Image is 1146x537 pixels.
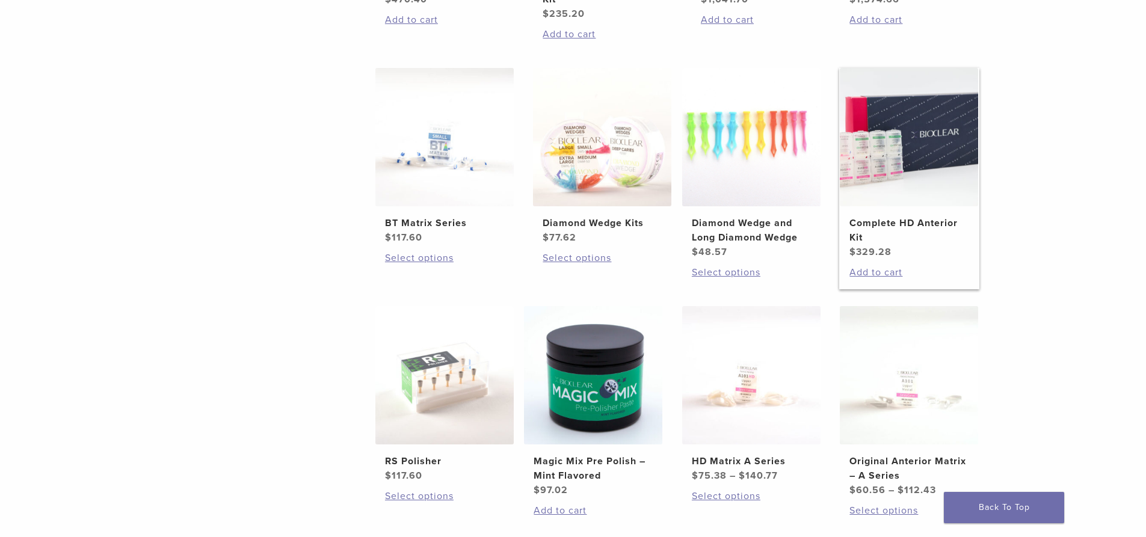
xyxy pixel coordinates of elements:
span: $ [692,470,698,482]
img: BT Matrix Series [375,68,514,206]
a: Add to cart: “HeatSync Kit” [701,13,820,27]
h2: Magic Mix Pre Polish – Mint Flavored [534,454,653,483]
a: Add to cart: “Magic Mix Pre Polish - Mint Flavored” [534,503,653,518]
span: $ [385,470,392,482]
span: $ [534,484,540,496]
img: Magic Mix Pre Polish - Mint Flavored [524,306,662,444]
h2: HD Matrix A Series [692,454,811,468]
h2: Diamond Wedge and Long Diamond Wedge [692,216,811,245]
bdi: 235.20 [543,8,585,20]
a: Magic Mix Pre Polish - Mint FlavoredMagic Mix Pre Polish – Mint Flavored $97.02 [523,306,664,497]
a: Back To Top [944,492,1064,523]
bdi: 77.62 [543,232,576,244]
a: Select options for “RS Polisher” [385,489,504,503]
span: $ [849,246,856,258]
a: Select options for “Diamond Wedge and Long Diamond Wedge” [692,265,811,280]
bdi: 140.77 [739,470,778,482]
a: Original Anterior Matrix - A SeriesOriginal Anterior Matrix – A Series [839,306,979,497]
bdi: 97.02 [534,484,568,496]
h2: Complete HD Anterior Kit [849,216,969,245]
span: $ [543,232,549,244]
img: Diamond Wedge and Long Diamond Wedge [682,68,821,206]
a: Diamond Wedge and Long Diamond WedgeDiamond Wedge and Long Diamond Wedge $48.57 [682,68,822,259]
h2: BT Matrix Series [385,216,504,230]
span: $ [692,246,698,258]
span: $ [849,484,856,496]
img: Original Anterior Matrix - A Series [840,306,978,444]
h2: Original Anterior Matrix – A Series [849,454,969,483]
span: – [730,470,736,482]
a: Select options for “HD Matrix A Series” [692,489,811,503]
a: RS PolisherRS Polisher $117.60 [375,306,515,483]
bdi: 112.43 [898,484,936,496]
a: Add to cart: “Black Triangle (BT) Kit” [385,13,504,27]
a: Add to cart: “Blaster Kit” [849,13,969,27]
bdi: 48.57 [692,246,727,258]
a: Add to cart: “Rockstar (RS) Polishing Kit” [543,27,662,41]
h2: RS Polisher [385,454,504,468]
a: Diamond Wedge KitsDiamond Wedge Kits $77.62 [532,68,673,245]
a: Complete HD Anterior KitComplete HD Anterior Kit $329.28 [839,68,979,259]
a: Select options for “BT Matrix Series” [385,251,504,265]
bdi: 117.60 [385,232,422,244]
img: Diamond Wedge Kits [533,68,671,206]
a: BT Matrix SeriesBT Matrix Series $117.60 [375,68,515,245]
img: HD Matrix A Series [682,306,821,444]
h2: Diamond Wedge Kits [543,216,662,230]
bdi: 329.28 [849,246,892,258]
span: $ [385,232,392,244]
span: $ [543,8,549,20]
a: Add to cart: “Complete HD Anterior Kit” [849,265,969,280]
bdi: 75.38 [692,470,727,482]
bdi: 117.60 [385,470,422,482]
a: Select options for “Original Anterior Matrix - A Series” [849,503,969,518]
bdi: 60.56 [849,484,886,496]
a: Select options for “Diamond Wedge Kits” [543,251,662,265]
span: $ [898,484,904,496]
span: $ [739,470,745,482]
a: HD Matrix A SeriesHD Matrix A Series [682,306,822,483]
span: – [889,484,895,496]
img: Complete HD Anterior Kit [840,68,978,206]
img: RS Polisher [375,306,514,444]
